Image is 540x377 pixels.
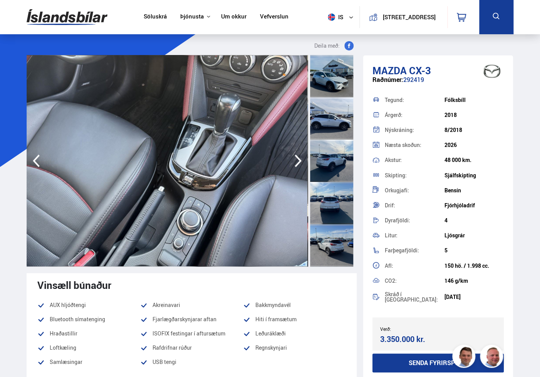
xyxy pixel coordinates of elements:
[140,300,243,310] li: Akreinavari
[444,217,504,224] div: 4
[444,202,504,209] div: Fjórhjóladrif
[325,13,344,21] span: is
[243,315,346,324] li: Hiti í framsætum
[6,3,29,26] button: Open LiveChat chat widget
[444,294,504,300] div: [DATE]
[37,329,140,338] li: Hraðastillir
[311,41,357,50] button: Deila með:
[27,5,107,30] img: G0Ugv5HjCgRt.svg
[243,300,346,310] li: Bakkmyndavél
[140,357,243,372] li: USB tengi
[481,346,504,369] img: siFngHWaQ9KaOqBr.png
[444,97,504,103] div: Fólksbíll
[444,112,504,118] div: 2018
[385,127,444,133] div: Nýskráning:
[243,329,346,338] li: Leðuráklæði
[372,76,504,91] div: 292419
[444,263,504,269] div: 150 hö. / 1.998 cc.
[385,173,444,178] div: Skipting:
[372,75,403,84] span: Raðnúmer:
[37,279,346,291] div: Vinsæll búnaður
[243,343,346,352] li: Regnskynjari
[37,300,140,310] li: AUX hljóðtengi
[325,6,359,28] button: is
[444,127,504,133] div: 8/2018
[409,63,431,77] span: CX-3
[385,142,444,148] div: Næsta skoðun:
[385,263,444,269] div: Afl:
[260,13,288,21] a: Vefverslun
[381,14,437,20] button: [STREET_ADDRESS]
[444,157,504,163] div: 48 000 km.
[27,55,307,267] img: 3487358.jpeg
[372,354,504,372] button: Senda fyrirspurn
[140,315,243,324] li: Fjarlægðarskynjarar aftan
[385,233,444,238] div: Litur:
[385,203,444,208] div: Drif:
[444,172,504,178] div: Sjálfskipting
[37,315,140,324] li: Bluetooth símatenging
[385,218,444,223] div: Dyrafjöldi:
[314,41,340,50] span: Deila með:
[372,63,407,77] span: Mazda
[37,343,140,352] li: Loftkæling
[328,13,335,21] img: svg+xml;base64,PHN2ZyB4bWxucz0iaHR0cDovL3d3dy53My5vcmcvMjAwMC9zdmciIHdpZHRoPSI1MTIiIGhlaWdodD0iNT...
[444,232,504,239] div: Ljósgrár
[444,142,504,148] div: 2026
[385,112,444,118] div: Árgerð:
[140,343,243,352] li: Rafdrifnar rúður
[444,278,504,284] div: 146 g/km
[380,334,436,344] div: 3.350.000 kr.
[476,59,507,83] img: brand logo
[37,357,140,367] li: Samlæsingar
[385,157,444,163] div: Akstur:
[385,292,444,302] div: Skráð í [GEOGRAPHIC_DATA]:
[385,248,444,253] div: Farþegafjöldi:
[140,329,243,338] li: ISOFIX festingar í aftursætum
[144,13,167,21] a: Söluskrá
[385,188,444,193] div: Orkugjafi:
[444,247,504,254] div: 5
[364,6,443,28] a: [STREET_ADDRESS]
[444,187,504,194] div: Bensín
[221,13,247,21] a: Um okkur
[180,13,204,20] button: Þjónusta
[453,346,476,369] img: FbJEzSuNWCJXmdc-.webp
[385,278,444,284] div: CO2:
[385,97,444,103] div: Tegund:
[380,326,438,332] div: Verð:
